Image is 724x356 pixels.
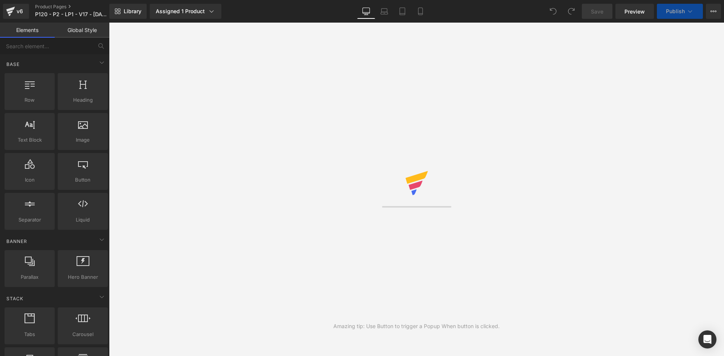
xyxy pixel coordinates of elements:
span: Heading [60,96,106,104]
span: Button [60,176,106,184]
a: Desktop [357,4,375,19]
button: Undo [546,4,561,19]
span: Hero Banner [60,273,106,281]
span: Preview [624,8,645,15]
span: Icon [7,176,52,184]
span: Parallax [7,273,52,281]
span: Publish [666,8,685,14]
span: Stack [6,295,24,302]
span: Banner [6,238,28,245]
div: Assigned 1 Product [156,8,215,15]
button: More [706,4,721,19]
span: Tabs [7,330,52,338]
a: New Library [109,4,147,19]
button: Publish [657,4,703,19]
a: Product Pages [35,4,121,10]
a: v6 [3,4,29,19]
a: Tablet [393,4,411,19]
span: P120 - P2 - LP1 - V17 - [DATE] [35,11,107,17]
span: Library [124,8,141,15]
div: v6 [15,6,25,16]
div: Open Intercom Messenger [698,330,716,348]
a: Preview [615,4,654,19]
span: Text Block [7,136,52,144]
span: Separator [7,216,52,224]
span: Row [7,96,52,104]
a: Global Style [55,23,109,38]
span: Base [6,61,20,68]
span: Image [60,136,106,144]
a: Mobile [411,4,429,19]
button: Redo [564,4,579,19]
span: Liquid [60,216,106,224]
div: Amazing tip: Use Button to trigger a Popup When button is clicked. [333,322,500,330]
span: Save [591,8,603,15]
span: Carousel [60,330,106,338]
a: Laptop [375,4,393,19]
